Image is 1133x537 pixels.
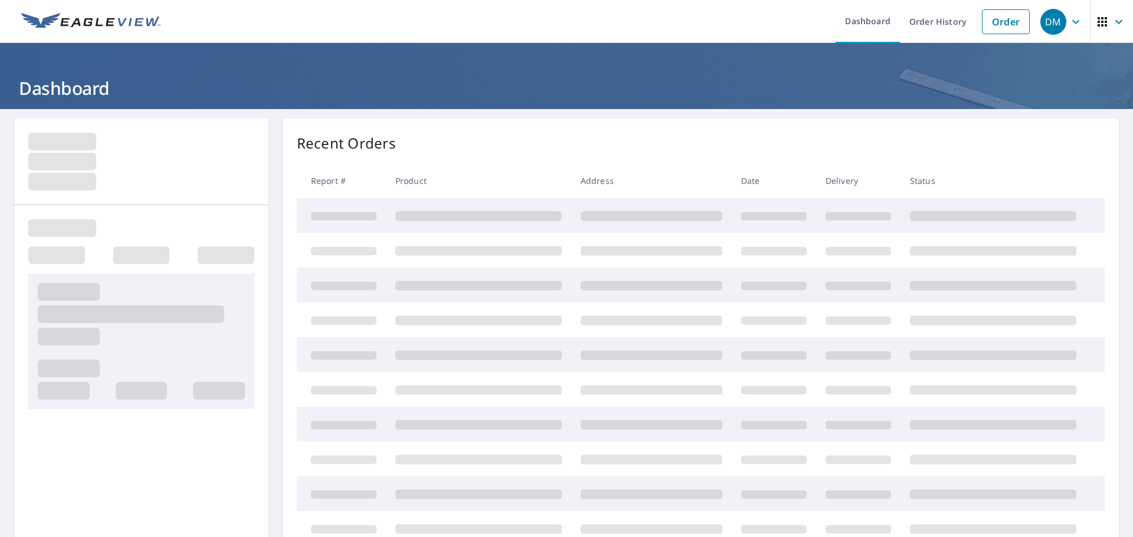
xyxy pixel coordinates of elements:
[816,163,900,198] th: Delivery
[732,163,816,198] th: Date
[982,9,1030,34] a: Order
[571,163,732,198] th: Address
[900,163,1086,198] th: Status
[297,133,396,154] p: Recent Orders
[21,13,161,31] img: EV Logo
[1040,9,1066,35] div: DM
[14,76,1119,100] h1: Dashboard
[297,163,386,198] th: Report #
[386,163,571,198] th: Product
